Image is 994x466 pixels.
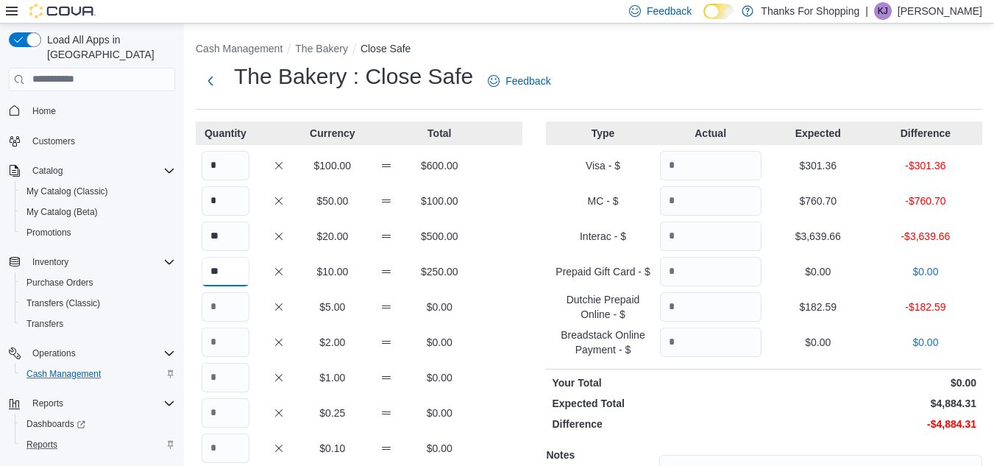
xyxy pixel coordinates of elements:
[26,186,108,197] span: My Catalog (Classic)
[767,264,869,279] p: $0.00
[202,434,249,463] input: Quantity
[552,229,653,244] p: Interac - $
[875,335,976,350] p: $0.00
[416,335,464,350] p: $0.00
[660,186,762,216] input: Quantity
[295,43,348,54] button: The Bakery
[767,194,869,208] p: $760.70
[21,365,175,383] span: Cash Management
[15,293,181,314] button: Transfers (Classic)
[21,183,175,200] span: My Catalog (Classic)
[703,19,704,20] span: Dark Mode
[29,4,96,18] img: Cova
[202,186,249,216] input: Quantity
[15,202,181,222] button: My Catalog (Beta)
[26,253,74,271] button: Inventory
[660,126,762,141] p: Actual
[767,335,869,350] p: $0.00
[202,257,249,286] input: Quantity
[202,328,249,357] input: Quantity
[21,274,99,292] a: Purchase Orders
[15,181,181,202] button: My Catalog (Classic)
[26,439,57,451] span: Reports
[21,415,175,433] span: Dashboards
[416,406,464,420] p: $0.00
[21,203,175,221] span: My Catalog (Beta)
[552,396,761,411] p: Expected Total
[21,294,106,312] a: Transfers (Classic)
[15,434,181,455] button: Reports
[660,151,762,180] input: Quantity
[21,183,114,200] a: My Catalog (Classic)
[26,345,82,362] button: Operations
[308,335,356,350] p: $2.00
[26,102,62,120] a: Home
[202,398,249,428] input: Quantity
[41,32,175,62] span: Load All Apps in [GEOGRAPHIC_DATA]
[3,100,181,121] button: Home
[15,414,181,434] a: Dashboards
[26,132,175,150] span: Customers
[552,194,653,208] p: MC - $
[3,130,181,152] button: Customers
[202,292,249,322] input: Quantity
[875,194,976,208] p: -$760.70
[308,126,356,141] p: Currency
[21,436,175,453] span: Reports
[416,158,464,173] p: $600.00
[660,257,762,286] input: Quantity
[552,292,653,322] p: Dutchie Prepaid Online - $
[26,227,71,239] span: Promotions
[202,126,249,141] p: Quantity
[552,375,761,390] p: Your Total
[416,441,464,456] p: $0.00
[660,292,762,322] input: Quantity
[26,133,81,150] a: Customers
[21,365,107,383] a: Cash Management
[26,162,175,180] span: Catalog
[15,272,181,293] button: Purchase Orders
[26,395,69,412] button: Reports
[767,126,869,141] p: Expected
[416,126,464,141] p: Total
[234,62,473,91] h1: The Bakery : Close Safe
[21,315,69,333] a: Transfers
[865,2,868,20] p: |
[21,224,77,241] a: Promotions
[767,158,869,173] p: $301.36
[202,151,249,180] input: Quantity
[875,300,976,314] p: -$182.59
[767,396,976,411] p: $4,884.31
[552,158,653,173] p: Visa - $
[202,363,249,392] input: Quantity
[552,417,761,431] p: Difference
[878,2,888,20] span: KJ
[196,66,225,96] button: Next
[875,158,976,173] p: -$301.36
[482,66,556,96] a: Feedback
[26,318,63,330] span: Transfers
[26,345,175,362] span: Operations
[15,364,181,384] button: Cash Management
[32,135,75,147] span: Customers
[416,300,464,314] p: $0.00
[26,253,175,271] span: Inventory
[3,252,181,272] button: Inventory
[416,229,464,244] p: $500.00
[3,343,181,364] button: Operations
[202,222,249,251] input: Quantity
[647,4,692,18] span: Feedback
[32,256,68,268] span: Inventory
[26,395,175,412] span: Reports
[26,102,175,120] span: Home
[21,294,175,312] span: Transfers (Classic)
[308,194,356,208] p: $50.00
[761,2,859,20] p: Thanks For Shopping
[308,229,356,244] p: $20.00
[767,229,869,244] p: $3,639.66
[15,222,181,243] button: Promotions
[552,328,653,357] p: Breadstack Online Payment - $
[26,206,98,218] span: My Catalog (Beta)
[26,418,85,430] span: Dashboards
[26,277,93,289] span: Purchase Orders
